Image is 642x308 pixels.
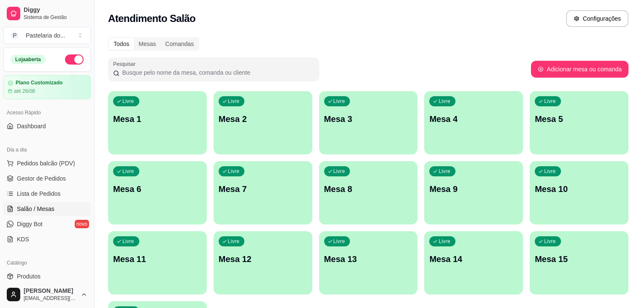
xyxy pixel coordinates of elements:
p: Livre [333,238,345,245]
p: Mesa 4 [429,113,518,125]
a: DiggySistema de Gestão [3,3,91,24]
p: Livre [228,238,240,245]
button: Configurações [566,10,628,27]
a: Gestor de Pedidos [3,172,91,185]
div: Pastelaria do ... [26,31,65,40]
div: Mesas [134,38,160,50]
span: Gestor de Pedidos [17,174,66,183]
button: [PERSON_NAME][EMAIL_ADDRESS][DOMAIN_NAME] [3,284,91,305]
button: LivreMesa 7 [214,161,312,224]
article: Plano Customizado [16,80,62,86]
a: Lista de Pedidos [3,187,91,200]
button: LivreMesa 14 [424,231,523,294]
button: LivreMesa 2 [214,91,312,154]
h2: Atendimento Salão [108,12,195,25]
span: Sistema de Gestão [24,14,87,21]
span: KDS [17,235,29,243]
p: Mesa 7 [219,183,307,195]
button: LivreMesa 4 [424,91,523,154]
p: Mesa 6 [113,183,202,195]
p: Livre [228,98,240,105]
p: Livre [544,98,556,105]
p: Mesa 15 [535,253,623,265]
p: Livre [122,98,134,105]
span: Produtos [17,272,41,281]
button: LivreMesa 6 [108,161,207,224]
p: Livre [439,238,450,245]
button: Select a team [3,27,91,44]
button: Adicionar mesa ou comanda [531,61,628,78]
button: LivreMesa 5 [530,91,628,154]
a: Produtos [3,270,91,283]
p: Mesa 10 [535,183,623,195]
p: Livre [544,168,556,175]
span: P [11,31,19,40]
button: LivreMesa 13 [319,231,418,294]
span: Dashboard [17,122,46,130]
p: Livre [439,168,450,175]
button: LivreMesa 3 [319,91,418,154]
p: Mesa 5 [535,113,623,125]
span: Salão / Mesas [17,205,54,213]
p: Livre [122,168,134,175]
div: Dia a dia [3,143,91,157]
a: Dashboard [3,119,91,133]
span: [PERSON_NAME] [24,287,77,295]
button: LivreMesa 12 [214,231,312,294]
p: Mesa 3 [324,113,413,125]
span: Diggy [24,6,87,14]
button: LivreMesa 15 [530,231,628,294]
a: Diggy Botnovo [3,217,91,231]
button: LivreMesa 1 [108,91,207,154]
button: LivreMesa 10 [530,161,628,224]
p: Livre [333,98,345,105]
p: Mesa 1 [113,113,202,125]
p: Mesa 14 [429,253,518,265]
button: LivreMesa 9 [424,161,523,224]
label: Pesquisar [113,60,138,68]
p: Livre [333,168,345,175]
p: Livre [122,238,134,245]
div: Comandas [161,38,199,50]
p: Mesa 12 [219,253,307,265]
p: Livre [228,168,240,175]
a: KDS [3,232,91,246]
button: LivreMesa 11 [108,231,207,294]
a: Plano Customizadoaté 26/08 [3,75,91,99]
p: Mesa 11 [113,253,202,265]
p: Mesa 13 [324,253,413,265]
button: Alterar Status [65,54,84,65]
button: Pedidos balcão (PDV) [3,157,91,170]
p: Mesa 8 [324,183,413,195]
p: Mesa 9 [429,183,518,195]
p: Mesa 2 [219,113,307,125]
div: Todos [109,38,134,50]
article: até 26/08 [14,88,35,95]
button: LivreMesa 8 [319,161,418,224]
p: Livre [544,238,556,245]
div: Acesso Rápido [3,106,91,119]
span: Pedidos balcão (PDV) [17,159,75,168]
a: Salão / Mesas [3,202,91,216]
input: Pesquisar [119,68,314,77]
div: Catálogo [3,256,91,270]
p: Livre [439,98,450,105]
span: Diggy Bot [17,220,43,228]
span: [EMAIL_ADDRESS][DOMAIN_NAME] [24,295,77,302]
span: Lista de Pedidos [17,189,61,198]
div: Loja aberta [11,55,46,64]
